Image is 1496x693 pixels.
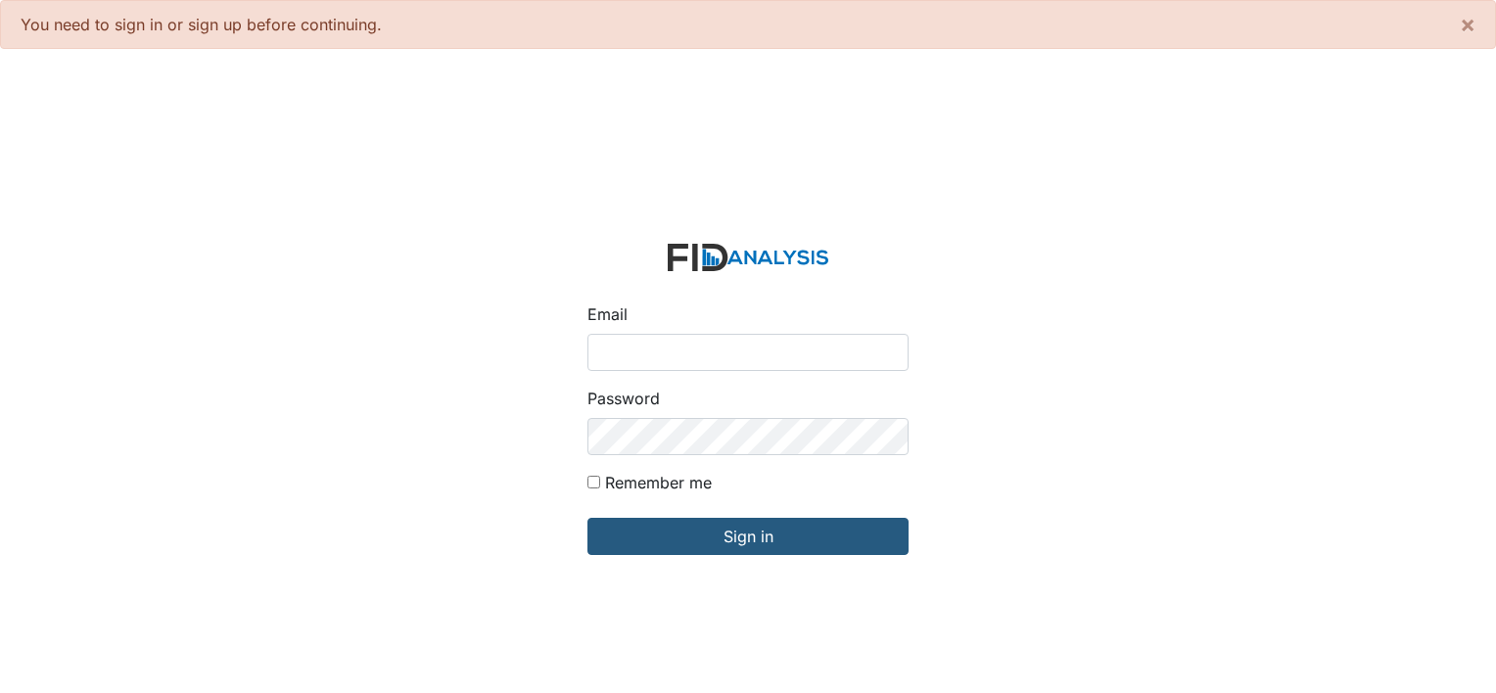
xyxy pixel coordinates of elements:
label: Remember me [605,471,712,494]
input: Sign in [587,518,909,555]
span: × [1460,10,1475,38]
label: Password [587,387,660,410]
label: Email [587,302,628,326]
button: × [1440,1,1495,48]
img: logo-2fc8c6e3336f68795322cb6e9a2b9007179b544421de10c17bdaae8622450297.svg [668,244,828,272]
